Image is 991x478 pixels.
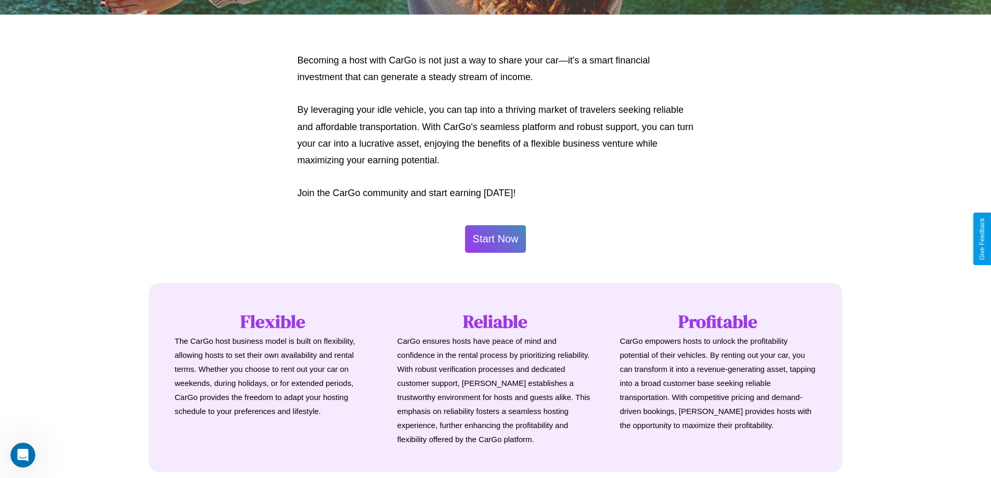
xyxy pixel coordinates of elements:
p: The CarGo host business model is built on flexibility, allowing hosts to set their own availabili... [175,334,371,418]
h1: Profitable [620,309,816,334]
h1: Flexible [175,309,371,334]
div: Give Feedback [979,218,986,260]
p: CarGo ensures hosts have peace of mind and confidence in the rental process by prioritizing relia... [397,334,594,446]
p: By leveraging your idle vehicle, you can tap into a thriving market of travelers seeking reliable... [298,101,694,169]
button: Start Now [465,225,526,253]
p: CarGo empowers hosts to unlock the profitability potential of their vehicles. By renting out your... [620,334,816,432]
h1: Reliable [397,309,594,334]
iframe: Intercom live chat [10,443,35,468]
p: Becoming a host with CarGo is not just a way to share your car—it's a smart financial investment ... [298,52,694,86]
p: Join the CarGo community and start earning [DATE]! [298,185,694,201]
